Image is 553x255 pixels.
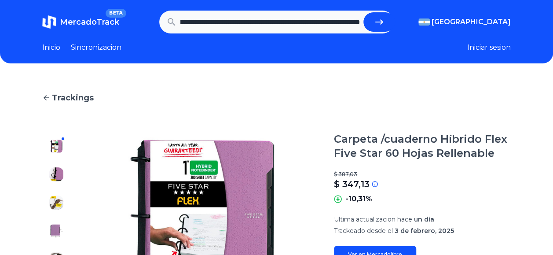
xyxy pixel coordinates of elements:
[42,92,511,104] a: Trackings
[345,194,372,204] p: -10,31%
[414,215,434,223] span: un día
[49,167,63,181] img: Carpeta /cuaderno Híbrido Flex Five Star 60 Hojas Rellenable
[42,15,56,29] img: MercadoTrack
[106,9,126,18] span: BETA
[60,17,119,27] span: MercadoTrack
[49,196,63,210] img: Carpeta /cuaderno Híbrido Flex Five Star 60 Hojas Rellenable
[49,224,63,238] img: Carpeta /cuaderno Híbrido Flex Five Star 60 Hojas Rellenable
[418,18,430,26] img: Argentina
[334,178,370,190] p: $ 347,13
[71,42,121,53] a: Sincronizacion
[334,215,412,223] span: Ultima actualizacion hace
[334,132,511,160] h1: Carpeta /cuaderno Híbrido Flex Five Star 60 Hojas Rellenable
[418,17,511,27] button: [GEOGRAPHIC_DATA]
[49,139,63,153] img: Carpeta /cuaderno Híbrido Flex Five Star 60 Hojas Rellenable
[52,92,94,104] span: Trackings
[467,42,511,53] button: Iniciar sesion
[334,227,393,235] span: Trackeado desde el
[42,42,60,53] a: Inicio
[432,17,511,27] span: [GEOGRAPHIC_DATA]
[395,227,454,235] span: 3 de febrero, 2025
[334,171,511,178] p: $ 387,03
[42,15,119,29] a: MercadoTrackBETA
